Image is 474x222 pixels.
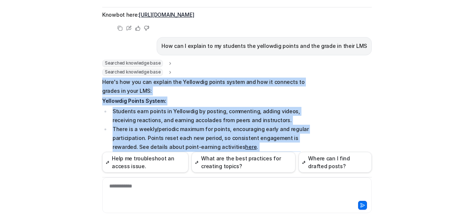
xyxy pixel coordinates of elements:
li: To get an “A” in [GEOGRAPHIC_DATA], students need to reach 100% of the participation target by th... [110,151,319,178]
li: Students earn points in Yellowdig by posting, commenting, adding videos, receiving reactions, and... [110,107,319,125]
p: 🗳️ Your feedback matters! Share your suggestions, compliments, or comments about Knowbot here: [102,1,319,19]
p: How can I explain to my students the yellowdig points and the grade in their LMS [161,42,367,50]
a: here [245,144,257,150]
li: There is a weekly/periodic maximum for points, encouraging early and regular participation. Point... [110,125,319,151]
button: Help me troubleshoot an access issue. [102,152,188,173]
span: Searched knowledge base [102,69,163,76]
button: Where can I find drafted posts? [298,152,372,173]
a: [URL][DOMAIN_NAME] [139,12,194,18]
strong: Yellowdig Points System: [102,98,166,104]
span: Searched knowledge base [102,60,163,67]
button: What are the best practices for creating topics? [191,152,296,173]
p: Here's how you can explain the Yellowdig points system and how it connects to grades in your LMS: [102,78,319,95]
